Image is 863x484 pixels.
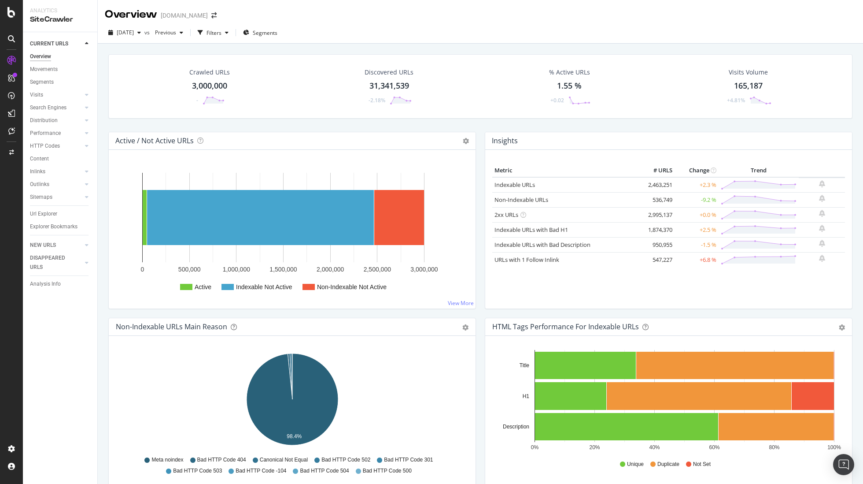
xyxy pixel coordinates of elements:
[30,193,52,202] div: Sitemaps
[189,68,230,77] div: Crawled URLs
[520,362,530,369] text: Title
[260,456,308,464] span: Canonical Not Equal
[30,7,90,15] div: Analytics
[410,266,438,273] text: 3,000,000
[30,209,91,219] a: Url Explorer
[549,68,590,77] div: % Active URLs
[675,177,719,193] td: +2.3 %
[30,129,82,138] a: Performance
[657,461,679,468] span: Duplicate
[30,78,54,87] div: Segments
[30,154,91,164] a: Content
[363,467,412,475] span: Bad HTTP Code 500
[30,103,66,112] div: Search Engines
[30,90,82,100] a: Visits
[675,222,719,237] td: +2.5 %
[151,26,187,40] button: Previous
[492,135,518,147] h4: Insights
[531,444,539,450] text: 0%
[194,26,232,40] button: Filters
[30,39,68,48] div: CURRENT URLS
[492,350,845,452] svg: A chart.
[253,29,277,37] span: Segments
[116,350,468,452] svg: A chart.
[769,444,779,450] text: 80%
[492,322,639,331] div: HTML Tags Performance for Indexable URLs
[30,180,49,189] div: Outlinks
[30,116,58,125] div: Distribution
[173,467,222,475] span: Bad HTTP Code 503
[30,103,82,112] a: Search Engines
[369,97,385,104] div: -2.18%
[448,299,474,307] a: View More
[30,180,82,189] a: Outlinks
[827,444,841,450] text: 100%
[30,167,45,176] div: Inlinks
[693,461,711,468] span: Not Set
[709,444,719,450] text: 60%
[223,266,250,273] text: 1,000,000
[589,444,600,450] text: 20%
[463,138,469,144] i: Options
[141,266,144,273] text: 0
[300,467,349,475] span: Bad HTTP Code 504
[369,80,409,92] div: 31,341,539
[195,283,211,290] text: Active
[115,135,194,147] h4: Active / Not Active URLs
[839,324,845,331] div: gear
[734,80,763,92] div: 165,187
[384,456,433,464] span: Bad HTTP Code 301
[639,177,675,193] td: 2,463,251
[364,266,391,273] text: 2,500,000
[151,456,183,464] span: Meta noindex
[269,266,297,273] text: 1,500,000
[116,164,468,302] svg: A chart.
[197,456,246,464] span: Bad HTTP Code 404
[30,167,82,176] a: Inlinks
[144,29,151,36] span: vs
[494,181,535,189] a: Indexable URLs
[30,279,61,289] div: Analysis Info
[675,237,719,252] td: -1.5 %
[317,266,344,273] text: 2,000,000
[240,26,281,40] button: Segments
[30,39,82,48] a: CURRENT URLS
[105,26,144,40] button: [DATE]
[30,65,91,74] a: Movements
[30,154,49,164] div: Content
[819,210,825,217] div: bell-plus
[494,211,518,219] a: 2xx URLs
[639,207,675,222] td: 2,995,137
[30,222,77,231] div: Explorer Bookmarks
[317,283,387,290] text: Non-Indexable Not Active
[727,97,745,104] div: +4.81%
[30,209,57,219] div: Url Explorer
[494,226,568,234] a: Indexable URLs with Bad H1
[639,237,675,252] td: 950,955
[719,164,799,177] th: Trend
[557,80,582,92] div: 1.55 %
[819,225,825,232] div: bell-plus
[462,324,468,331] div: gear
[30,65,58,74] div: Movements
[30,193,82,202] a: Sitemaps
[30,241,56,250] div: NEW URLS
[30,222,91,231] a: Explorer Bookmarks
[207,29,221,37] div: Filters
[287,433,302,439] text: 98.4%
[30,279,91,289] a: Analysis Info
[503,424,529,430] text: Description
[30,90,43,100] div: Visits
[675,252,719,267] td: +6.8 %
[117,29,134,36] span: 2025 Sep. 11th
[196,97,198,104] div: -
[30,253,74,272] div: DISAPPEARED URLS
[494,241,590,249] a: Indexable URLs with Bad Description
[365,68,413,77] div: Discovered URLs
[116,322,227,331] div: Non-Indexable URLs Main Reason
[236,283,292,290] text: Indexable Not Active
[639,252,675,267] td: 547,227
